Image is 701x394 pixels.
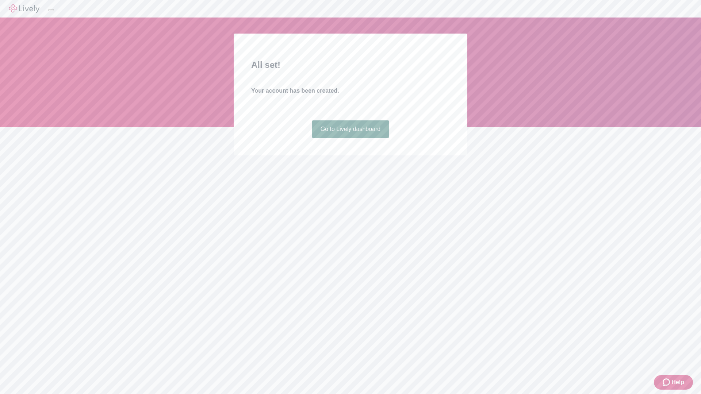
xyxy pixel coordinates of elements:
[48,9,54,11] button: Log out
[663,378,671,387] svg: Zendesk support icon
[251,58,450,72] h2: All set!
[671,378,684,387] span: Help
[654,375,693,390] button: Zendesk support iconHelp
[9,4,39,13] img: Lively
[251,86,450,95] h4: Your account has been created.
[312,120,390,138] a: Go to Lively dashboard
